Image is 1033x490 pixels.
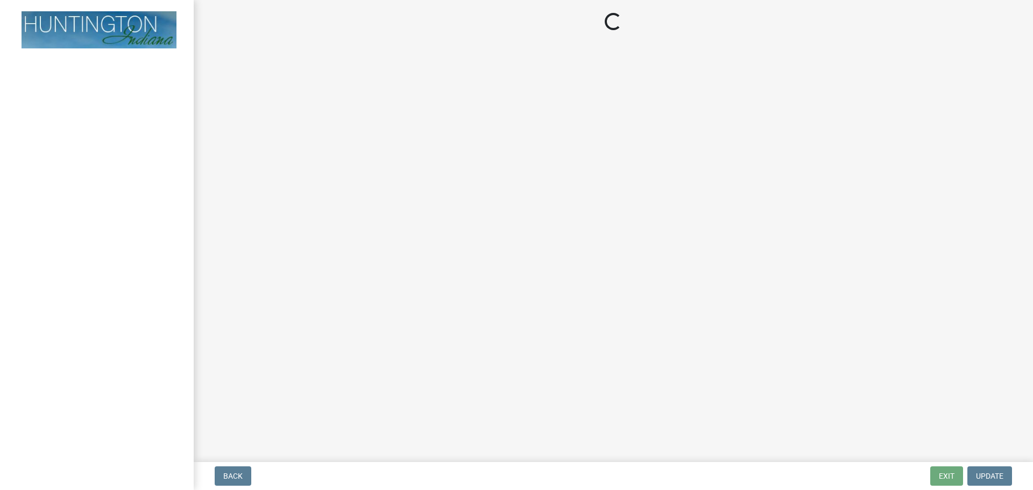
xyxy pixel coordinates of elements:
button: Update [967,466,1012,486]
button: Exit [930,466,963,486]
span: Back [223,472,243,480]
img: Huntington County, Indiana [22,11,176,48]
button: Back [215,466,251,486]
span: Update [976,472,1003,480]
